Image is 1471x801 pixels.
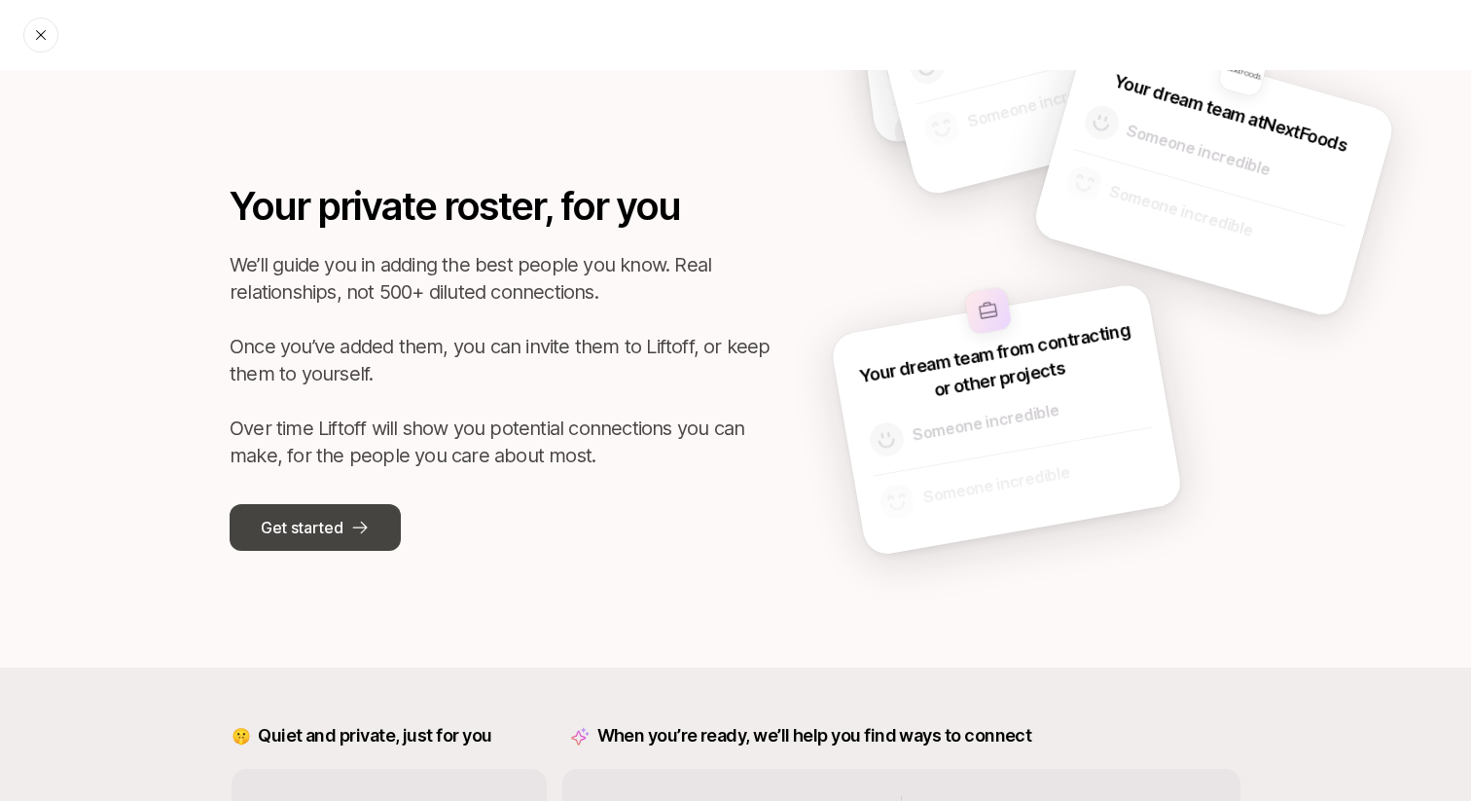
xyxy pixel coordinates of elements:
[570,722,1032,749] p: When you’re ready, we’ll help you find ways to connect
[854,315,1141,416] p: Your dream team from contracting or other projects
[230,251,774,469] p: We’ll guide you in adding the best people you know. Real relationships, not 500+ diluted connecti...
[963,286,1012,335] img: other-company-logo.svg
[232,723,251,748] p: 🤫
[261,515,342,540] p: Get started
[258,722,491,749] p: Quiet and private, just for you
[1111,67,1350,159] p: Your dream team at NextFoods
[1217,46,1269,97] img: NextFoods
[230,504,401,551] button: Get started
[230,177,774,236] p: Your private roster, for you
